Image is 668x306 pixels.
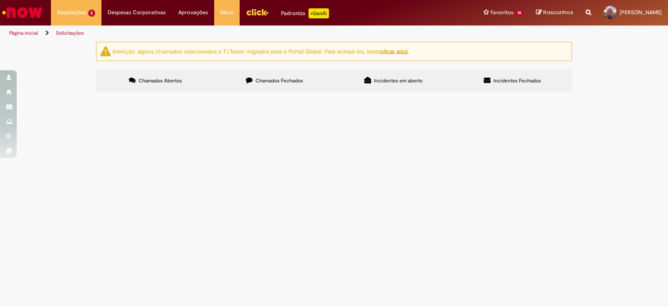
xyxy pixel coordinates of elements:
span: Requisições [57,8,86,17]
span: Rascunhos [543,8,573,16]
a: Página inicial [9,30,38,36]
span: Chamados Abertos [139,77,182,84]
span: 2 [88,10,95,17]
span: Chamados Fechados [256,77,303,84]
a: Rascunhos [536,9,573,17]
span: Aprovações [178,8,208,17]
span: [PERSON_NAME] [620,9,662,16]
img: ServiceNow [1,4,44,21]
span: Incidentes Fechados [493,77,541,84]
span: Favoritos [491,8,514,17]
p: +GenAi [309,8,329,18]
span: More [220,8,233,17]
img: click_logo_yellow_360x200.png [246,6,268,18]
ul: Trilhas de página [6,25,439,41]
span: Despesas Corporativas [108,8,166,17]
a: clicar aqui. [381,47,409,55]
span: Incidentes em aberto [374,77,423,84]
span: 19 [515,10,524,17]
a: Solicitações [56,30,84,36]
div: Padroniza [281,8,329,18]
ng-bind-html: Atenção: alguns chamados relacionados a T.I foram migrados para o Portal Global. Para acessá-los,... [112,47,409,55]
